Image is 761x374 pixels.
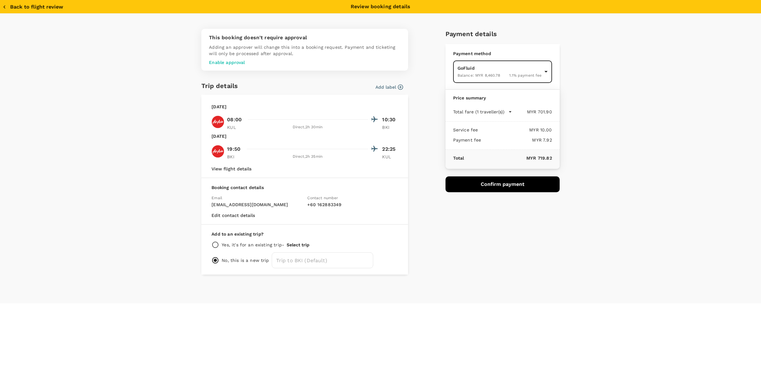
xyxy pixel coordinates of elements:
[478,127,552,133] p: MYR 10.00
[453,50,552,57] p: Payment method
[458,73,500,78] span: Balance : MYR 8,460.78
[211,184,398,191] p: Booking contact details
[458,65,542,71] p: GoFluid
[211,104,226,110] p: [DATE]
[227,145,240,153] p: 19:50
[222,257,269,263] p: No, this is a new trip
[446,29,560,39] h6: Payment details
[211,213,255,218] button: Edit contact details
[453,109,512,115] button: Total fare (1 traveller(s))
[307,196,338,200] span: Contact number
[481,137,552,143] p: MYR 7.92
[453,60,552,83] div: GoFluidBalance: MYR 8,460.781.1% payment fee
[209,44,400,57] p: Adding an approver will change this into a booking request. Payment and ticketing will only be pr...
[222,242,284,248] p: Yes, it's for an existing trip -
[382,124,398,130] p: BKI
[247,154,368,160] div: Direct , 2h 35min
[375,84,403,90] button: Add label
[211,145,224,158] img: AK
[464,155,552,161] p: MYR 719.82
[211,196,222,200] span: Email
[453,95,552,101] p: Price summary
[247,124,368,130] div: Direct , 2h 30min
[453,155,464,161] p: Total
[382,116,398,124] p: 10:30
[453,109,504,115] p: Total fare (1 traveller(s))
[211,201,302,208] p: [EMAIL_ADDRESS][DOMAIN_NAME]
[382,145,398,153] p: 22:25
[446,176,560,192] button: Confirm payment
[351,3,410,10] p: Review booking details
[227,154,243,160] p: BKI
[227,124,243,130] p: KUL
[307,201,398,208] p: + 60 162883349
[227,116,242,124] p: 08:00
[3,4,63,10] button: Back to flight review
[201,81,238,91] h6: Trip details
[211,116,224,128] img: AK
[453,137,481,143] p: Payment fee
[453,127,478,133] p: Service fee
[209,34,400,41] p: This booking doesn't require approval
[382,154,398,160] p: KUL
[211,231,398,237] p: Add to an existing trip?
[509,73,542,78] span: 1.1 % payment fee
[512,109,552,115] p: MYR 701.90
[211,166,251,171] button: View flight details
[211,133,226,139] p: [DATE]
[209,59,400,66] p: Enable approval
[287,242,309,247] button: Select trip
[272,252,373,268] input: Trip to BKI (Default)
